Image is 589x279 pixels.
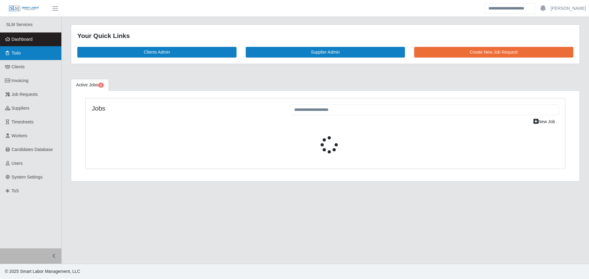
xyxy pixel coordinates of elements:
[5,269,80,274] span: © 2025 Smart Labor Management, LLC
[529,116,559,127] a: New Job
[246,47,405,58] a: Supplier Admin
[12,175,43,179] span: System Settings
[12,51,21,55] span: Todo
[12,133,28,138] span: Workers
[92,104,281,112] h4: Jobs
[12,37,33,42] span: Dashboard
[12,64,25,69] span: Clients
[9,5,39,12] img: SLM Logo
[12,106,29,111] span: Suppliers
[551,5,586,12] a: [PERSON_NAME]
[12,119,34,124] span: Timesheets
[98,83,104,88] span: Pending Jobs
[12,92,38,97] span: Job Requests
[12,161,23,166] span: Users
[484,3,535,14] input: Search
[6,22,33,27] span: SLM Services
[77,47,237,58] a: Clients Admin
[77,31,573,41] div: Your Quick Links
[71,79,109,91] a: Active Jobs
[414,47,573,58] a: Create New Job Request
[12,188,19,193] span: ToS
[12,147,53,152] span: Candidates Database
[12,78,29,83] span: Invoicing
